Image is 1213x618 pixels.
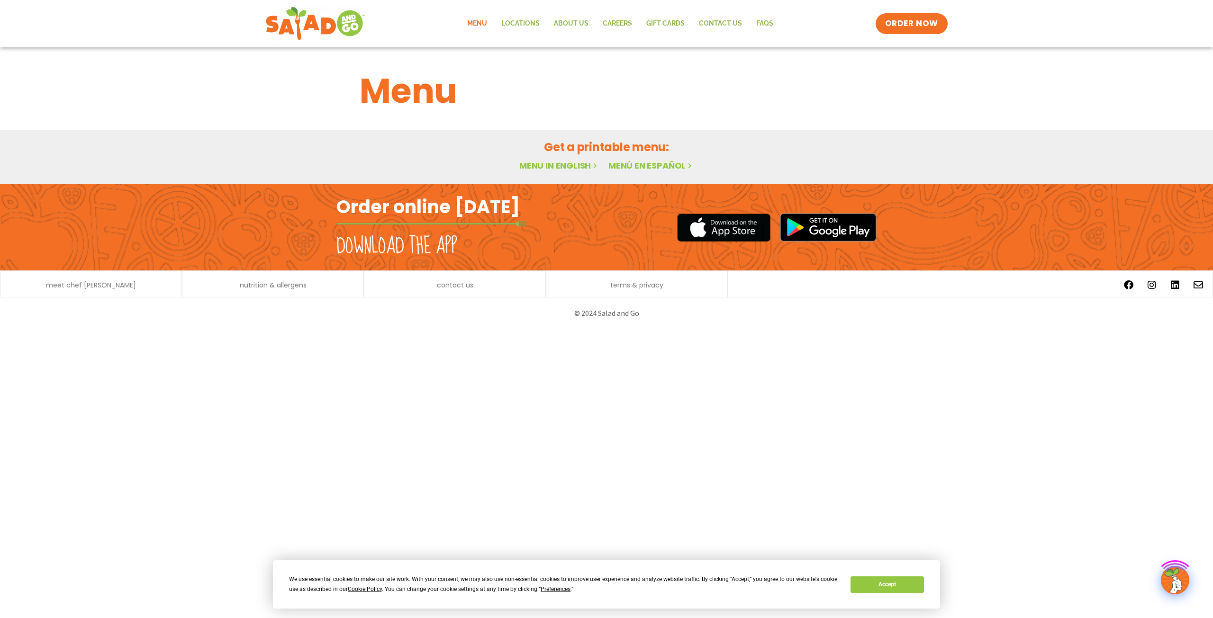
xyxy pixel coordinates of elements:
a: contact us [437,282,473,288]
a: Menu in English [519,160,599,171]
a: GIFT CARDS [639,13,692,35]
a: ORDER NOW [876,13,948,34]
a: Contact Us [692,13,749,35]
span: ORDER NOW [885,18,938,29]
div: We use essential cookies to make our site work. With your consent, we may also use non-essential ... [289,574,839,594]
h2: Download the app [336,233,457,260]
a: Locations [494,13,547,35]
img: google_play [780,213,877,242]
span: Preferences [541,586,570,592]
a: About Us [547,13,596,35]
nav: Menu [460,13,780,35]
img: new-SAG-logo-768×292 [265,5,365,43]
img: fork [336,221,526,226]
button: Accept [851,576,923,593]
h2: Order online [DATE] [336,195,520,218]
p: © 2024 Salad and Go [341,307,872,320]
a: Menú en español [608,160,694,171]
a: FAQs [749,13,780,35]
h1: Menu [360,65,853,116]
span: Cookie Policy [348,586,382,592]
img: appstore [677,212,770,243]
h2: Get a printable menu: [360,139,853,155]
a: nutrition & allergens [240,282,307,288]
a: Menu [460,13,494,35]
a: meet chef [PERSON_NAME] [46,282,136,288]
a: Careers [596,13,639,35]
a: terms & privacy [610,282,663,288]
div: Cookie Consent Prompt [273,560,940,609]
